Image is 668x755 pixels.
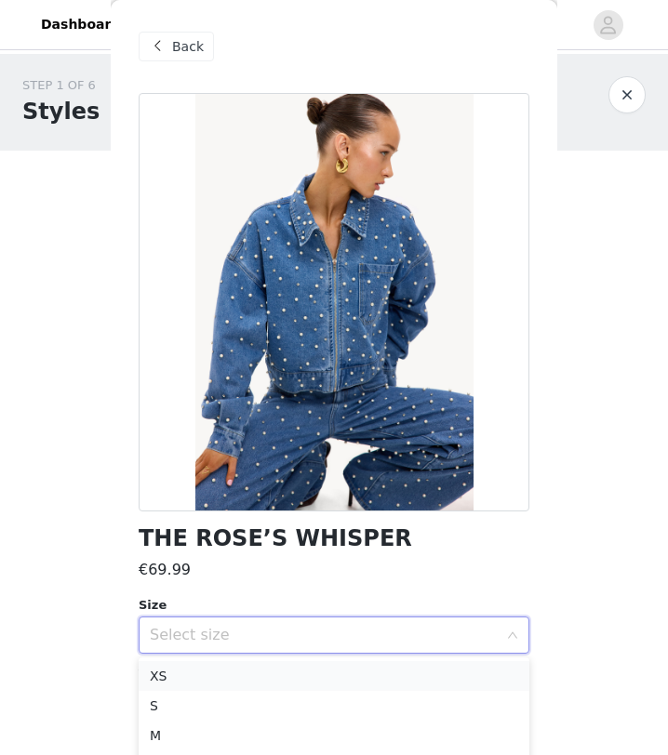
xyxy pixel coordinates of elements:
span: Back [172,37,204,57]
div: Size [139,596,529,615]
a: Dashboard [30,4,131,46]
div: avatar [599,10,617,40]
div: Select size [150,626,498,644]
li: S [139,691,529,721]
li: M [139,721,529,750]
div: STEP 1 OF 6 [22,76,100,95]
li: XS [139,661,529,691]
h1: Styles [22,95,100,128]
h3: €69.99 [139,559,191,581]
h1: THE ROSE’S WHISPER [139,526,412,551]
i: icon: down [507,629,518,642]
